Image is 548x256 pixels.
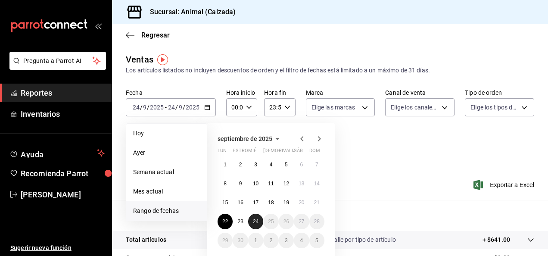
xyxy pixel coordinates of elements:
button: septiembre de 2025 [218,134,283,144]
abbr: 16 de septiembre de 2025 [237,200,243,206]
button: 23 de septiembre de 2025 [233,214,248,229]
abbr: 5 de octubre de 2025 [315,237,318,244]
abbr: 28 de septiembre de 2025 [314,219,320,225]
abbr: lunes [218,148,227,157]
button: 30 de septiembre de 2025 [233,233,248,248]
abbr: 2 de septiembre de 2025 [239,162,242,168]
button: 21 de septiembre de 2025 [309,195,324,210]
input: -- [168,104,175,111]
span: / [147,104,149,111]
input: -- [143,104,147,111]
button: 17 de septiembre de 2025 [248,195,263,210]
abbr: martes [233,148,260,157]
button: 8 de septiembre de 2025 [218,176,233,191]
span: Rango de fechas [133,206,200,215]
button: 19 de septiembre de 2025 [279,195,294,210]
label: Marca [306,90,375,96]
label: Fecha [126,90,216,96]
abbr: 24 de septiembre de 2025 [253,219,258,225]
abbr: 13 de septiembre de 2025 [299,181,304,187]
span: Elige los tipos de orden [470,103,518,112]
button: 26 de septiembre de 2025 [279,214,294,229]
button: 12 de septiembre de 2025 [279,176,294,191]
abbr: sábado [294,148,303,157]
p: + $641.00 [483,235,510,244]
abbr: 3 de octubre de 2025 [285,237,288,244]
abbr: viernes [279,148,302,157]
button: 9 de septiembre de 2025 [233,176,248,191]
span: septiembre de 2025 [218,135,272,142]
abbr: 19 de septiembre de 2025 [283,200,289,206]
input: -- [178,104,183,111]
div: Ventas [126,53,153,66]
button: 27 de septiembre de 2025 [294,214,309,229]
button: 5 de octubre de 2025 [309,233,324,248]
abbr: domingo [309,148,320,157]
button: 5 de septiembre de 2025 [279,157,294,172]
abbr: 22 de septiembre de 2025 [222,219,228,225]
abbr: 9 de septiembre de 2025 [239,181,242,187]
label: Hora inicio [226,90,257,96]
button: 6 de septiembre de 2025 [294,157,309,172]
font: Recomienda Parrot [21,169,88,178]
p: Total artículos [126,235,166,244]
button: 29 de septiembre de 2025 [218,233,233,248]
button: 25 de septiembre de 2025 [263,214,278,229]
font: Sugerir nueva función [10,244,72,251]
button: 18 de septiembre de 2025 [263,195,278,210]
span: - [165,104,167,111]
button: 14 de septiembre de 2025 [309,176,324,191]
abbr: 23 de septiembre de 2025 [237,219,243,225]
abbr: 10 de septiembre de 2025 [253,181,258,187]
abbr: 3 de septiembre de 2025 [254,162,257,168]
span: / [140,104,143,111]
label: Tipo de orden [465,90,534,96]
button: 4 de septiembre de 2025 [263,157,278,172]
abbr: 27 de septiembre de 2025 [299,219,304,225]
font: [PERSON_NAME] [21,190,81,199]
h3: Sucursal: Animal (Calzada) [143,7,236,17]
span: Ayer [133,148,200,157]
button: 4 de octubre de 2025 [294,233,309,248]
span: Hoy [133,129,200,138]
abbr: 21 de septiembre de 2025 [314,200,320,206]
span: Semana actual [133,168,200,177]
input: -- [132,104,140,111]
abbr: 6 de septiembre de 2025 [300,162,303,168]
button: 13 de septiembre de 2025 [294,176,309,191]
abbr: 29 de septiembre de 2025 [222,237,228,244]
abbr: 4 de septiembre de 2025 [270,162,273,168]
span: Mes actual [133,187,200,196]
button: 2 de octubre de 2025 [263,233,278,248]
button: 16 de septiembre de 2025 [233,195,248,210]
label: Hora fin [264,90,295,96]
span: Regresar [141,31,170,39]
button: Regresar [126,31,170,39]
button: Exportar a Excel [475,180,534,190]
button: 20 de septiembre de 2025 [294,195,309,210]
abbr: 8 de septiembre de 2025 [224,181,227,187]
button: 24 de septiembre de 2025 [248,214,263,229]
span: / [183,104,185,111]
abbr: 20 de septiembre de 2025 [299,200,304,206]
div: Los artículos listados no incluyen descuentos de orden y el filtro de fechas está limitado a un m... [126,66,534,75]
button: 11 de septiembre de 2025 [263,176,278,191]
abbr: 11 de septiembre de 2025 [268,181,274,187]
span: Elige los canales de venta [391,103,439,112]
button: 3 de septiembre de 2025 [248,157,263,172]
button: Pregunta a Parrot AI [9,52,106,70]
img: Marcador de información sobre herramientas [157,54,168,65]
abbr: 12 de septiembre de 2025 [283,181,289,187]
span: / [175,104,178,111]
label: Canal de venta [385,90,455,96]
abbr: 4 de octubre de 2025 [300,237,303,244]
abbr: 14 de septiembre de 2025 [314,181,320,187]
span: Elige las marcas [311,103,355,112]
abbr: 2 de octubre de 2025 [270,237,273,244]
abbr: jueves [263,148,314,157]
button: 10 de septiembre de 2025 [248,176,263,191]
font: Exportar a Excel [490,181,534,188]
font: Inventarios [21,109,60,119]
abbr: 15 de septiembre de 2025 [222,200,228,206]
